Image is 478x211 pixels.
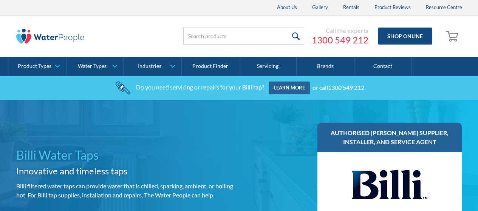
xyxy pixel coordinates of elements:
img: Billi [352,160,427,210]
img: shopping cart [446,30,460,42]
a: Brands [297,57,354,76]
h3: Authorised [PERSON_NAME] supplier, installer, and service agent [325,128,455,146]
a: Water Types [67,57,124,76]
div: Industries [138,63,161,69]
h1: Billi Water Taps [16,146,236,164]
div: Do you need servicing or repairs for your Billi tap? [136,83,264,91]
input: Search products [183,28,304,45]
a: Servicing [239,57,297,76]
a: 1300 549 212 [312,34,368,46]
a: Shop Online [378,28,432,45]
div: Call the experts [312,27,368,34]
div: Product Types [18,63,51,69]
a: 1300 549 212 [328,83,364,91]
h2: Innovative and timeless taps [16,164,236,178]
img: The Water People [16,29,84,44]
a: Industries [124,57,181,76]
p: Billi filtered water taps can provide water that is chilled, sparking, ambient, or boiling hot. F... [16,182,236,200]
a: Product Finder [182,57,239,76]
div: Water Types [78,63,107,69]
div: or call [312,83,364,91]
a: Contact [354,57,412,76]
a: Product Types [9,57,66,76]
a: Learn more [269,82,310,94]
a: Open empty cart [444,27,462,45]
